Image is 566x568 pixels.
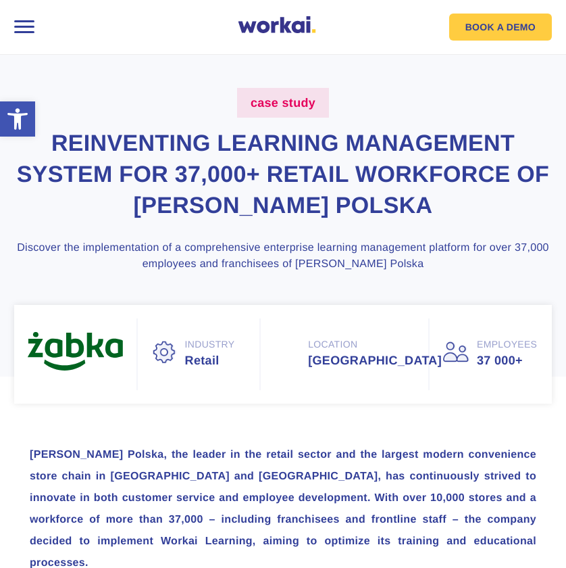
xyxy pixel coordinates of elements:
[185,338,235,351] div: Industry
[308,338,442,351] div: Location
[449,14,552,41] a: BOOK A DEMO
[151,340,178,364] img: Industry
[185,354,235,367] div: Retail
[477,354,537,367] div: 37 000+
[14,240,552,273] h3: Discover the implementation of a comprehensive enterprise learning management platform for over 3...
[477,338,537,351] div: Employees
[308,354,442,367] div: [GEOGRAPHIC_DATA]
[443,340,470,364] img: Employees
[14,128,552,222] h1: Reinventing learning management system for 37,000+ retail workforce of [PERSON_NAME] Polska
[237,88,329,118] label: case study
